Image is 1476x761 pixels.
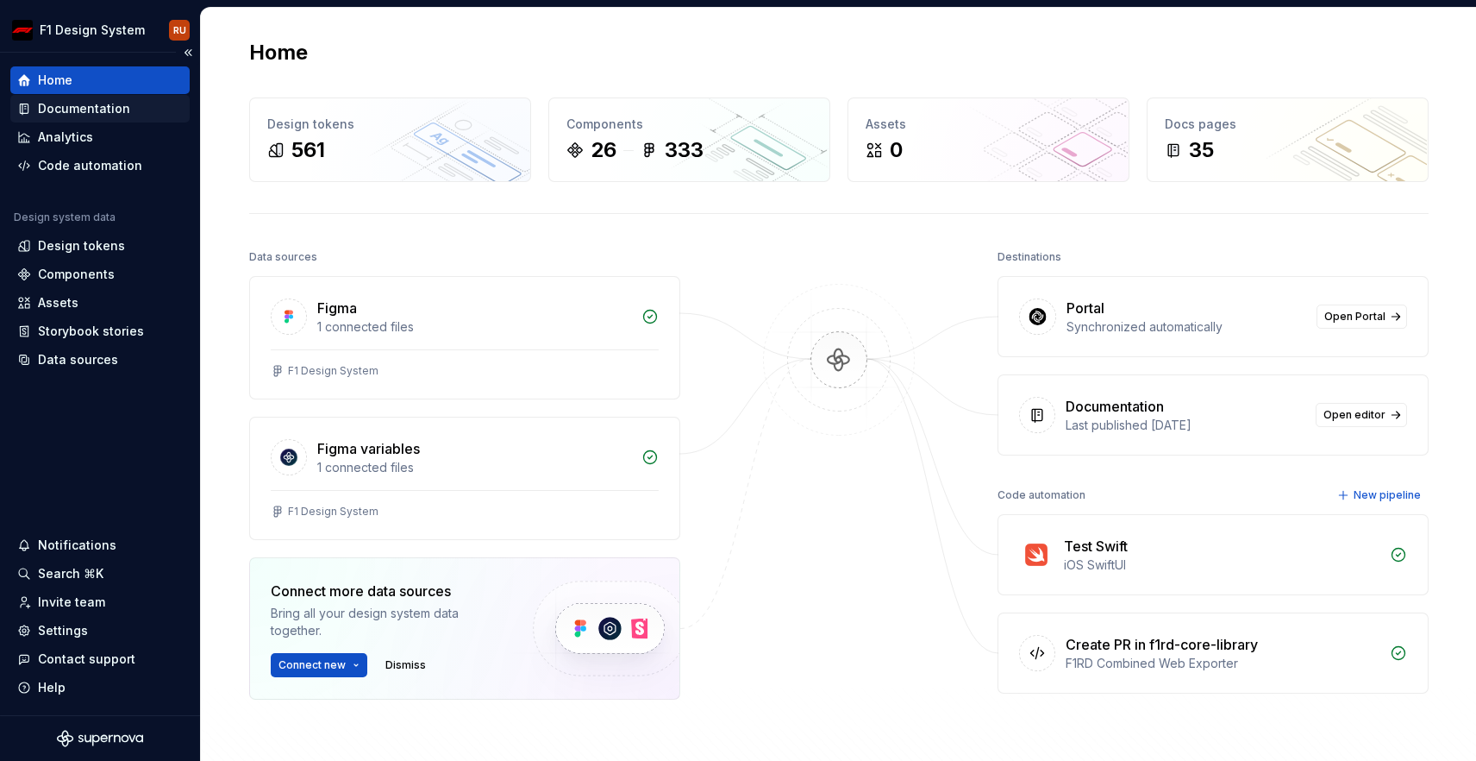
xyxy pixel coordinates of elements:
div: Notifications [38,537,116,554]
div: F1 Design System [288,505,378,519]
button: Contact support [10,645,190,673]
div: Docs pages [1165,116,1410,133]
div: Design tokens [38,237,125,255]
button: Dismiss [378,653,434,677]
div: Contact support [38,651,135,668]
div: Test Swift [1064,536,1128,557]
a: Figma variables1 connected filesF1 Design System [249,417,680,540]
div: Help [38,679,66,696]
div: Invite team [38,594,105,611]
a: Invite team [10,588,190,616]
div: F1 Design System [288,364,378,378]
a: Components [10,261,190,288]
a: Figma1 connected filesF1 Design System [249,276,680,399]
div: F1RD Combined Web Exporter [1066,655,1379,672]
a: Storybook stories [10,318,190,345]
a: Open Portal [1317,305,1407,329]
a: Design tokens [10,232,190,260]
a: Home [10,66,190,94]
button: Search ⌘K [10,560,190,588]
button: Help [10,674,190,701]
span: Open Portal [1324,310,1385,324]
div: Search ⌘K [38,565,103,582]
div: Portal [1066,298,1104,318]
h2: Home [249,39,308,66]
div: Create PR in f1rd-core-library [1066,634,1258,655]
span: New pipeline [1354,488,1421,502]
div: Data sources [38,351,118,368]
a: Design tokens561 [249,97,531,182]
a: Open editor [1316,403,1407,427]
div: Components [38,266,115,283]
a: Components26333 [548,97,830,182]
div: Home [38,72,72,89]
a: Documentation [10,95,190,123]
div: Design tokens [267,116,513,133]
div: Assets [866,116,1111,133]
button: Collapse sidebar [176,41,200,65]
a: Data sources [10,346,190,374]
div: Assets [38,294,78,311]
div: Documentation [1066,396,1164,417]
div: Code automation [38,157,142,174]
div: Connect more data sources [271,581,503,601]
a: Code automation [10,152,190,179]
div: 1 connected files [317,459,631,476]
span: Dismiss [385,658,426,672]
button: F1 Design SystemRU [3,11,197,48]
div: Figma [317,298,357,318]
div: 35 [1189,136,1214,164]
div: 26 [591,136,616,164]
div: Code automation [998,483,1085,507]
div: 0 [890,136,903,164]
a: Assets0 [847,97,1129,182]
span: Connect new [278,658,346,672]
button: New pipeline [1332,483,1429,507]
a: Analytics [10,123,190,151]
button: Connect new [271,653,367,677]
div: Components [566,116,812,133]
button: Notifications [10,531,190,559]
div: Last published [DATE] [1066,417,1305,434]
div: Design system data [14,211,116,224]
div: Settings [38,622,88,639]
div: RU [173,23,186,37]
div: 561 [291,136,325,164]
div: 333 [665,136,704,164]
a: Settings [10,617,190,645]
a: Assets [10,289,190,317]
div: Destinations [998,245,1061,269]
svg: Supernova Logo [57,730,143,747]
div: iOS SwiftUI [1064,557,1379,574]
div: Data sources [249,245,317,269]
div: Analytics [38,129,93,146]
div: Bring all your design system data together. [271,605,503,639]
div: Figma variables [317,438,420,459]
a: Docs pages35 [1147,97,1429,182]
img: c8f40afb-e0f1-40b1-98b2-071a2e9e4f46.png [12,20,33,41]
div: 1 connected files [317,318,631,336]
span: Open editor [1323,408,1385,422]
div: Storybook stories [38,323,144,340]
div: F1 Design System [40,22,145,39]
div: Synchronized automatically [1066,318,1306,336]
div: Documentation [38,100,130,117]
